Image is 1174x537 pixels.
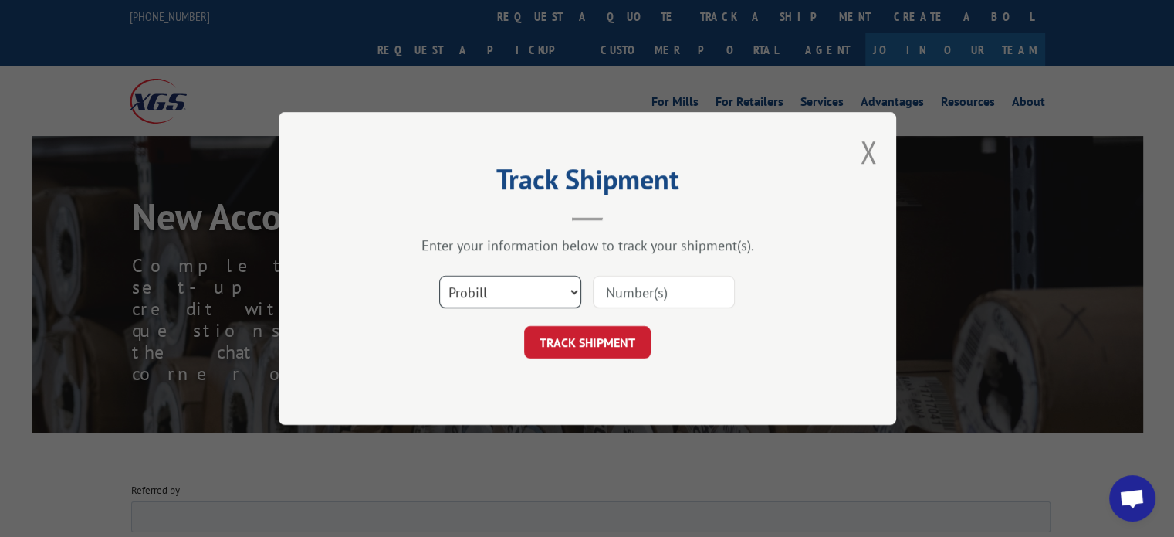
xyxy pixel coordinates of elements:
[463,185,482,199] span: DBA
[593,276,735,308] input: Number(s)
[356,168,819,198] h2: Track Shipment
[860,131,877,172] button: Close modal
[524,326,651,359] button: TRACK SHIPMENT
[356,236,819,254] div: Enter your information below to track your shipment(s).
[1109,475,1155,522] div: Open chat
[463,249,576,262] span: Primary Contact Last Name
[463,312,647,325] span: Who do you report to within your company?
[463,376,555,389] span: Primary Contact Email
